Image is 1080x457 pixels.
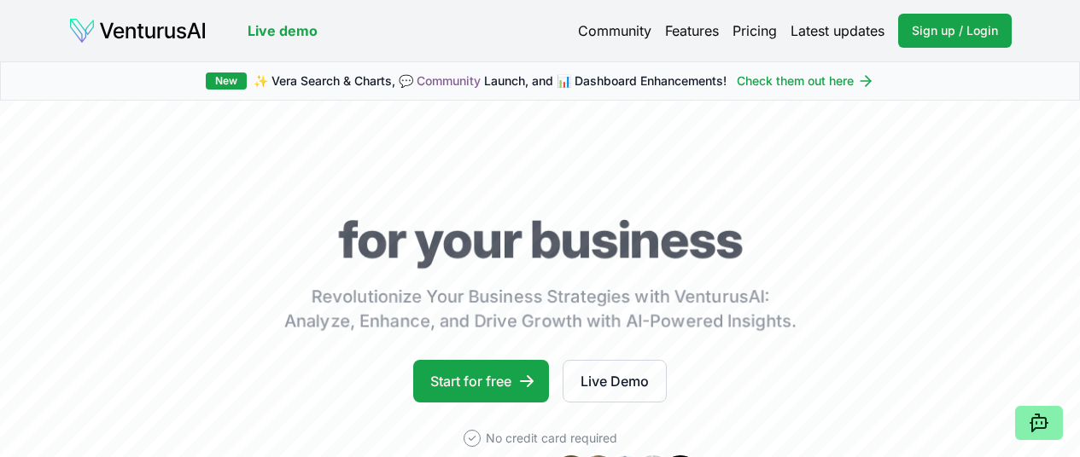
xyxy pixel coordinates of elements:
a: Community [417,73,481,88]
a: Features [665,20,719,41]
a: Check them out here [737,72,874,90]
span: ✨ Vera Search & Charts, 💬 Launch, and 📊 Dashboard Enhancements! [254,72,727,90]
img: logo [68,17,207,44]
a: Latest updates [791,20,884,41]
a: Live Demo [563,360,667,402]
a: Sign up / Login [898,14,1012,48]
a: Community [578,20,651,41]
a: Start for free [413,360,549,402]
a: Live demo [248,20,318,41]
span: Sign up / Login [912,22,998,39]
a: Pricing [733,20,777,41]
div: New [206,72,247,90]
